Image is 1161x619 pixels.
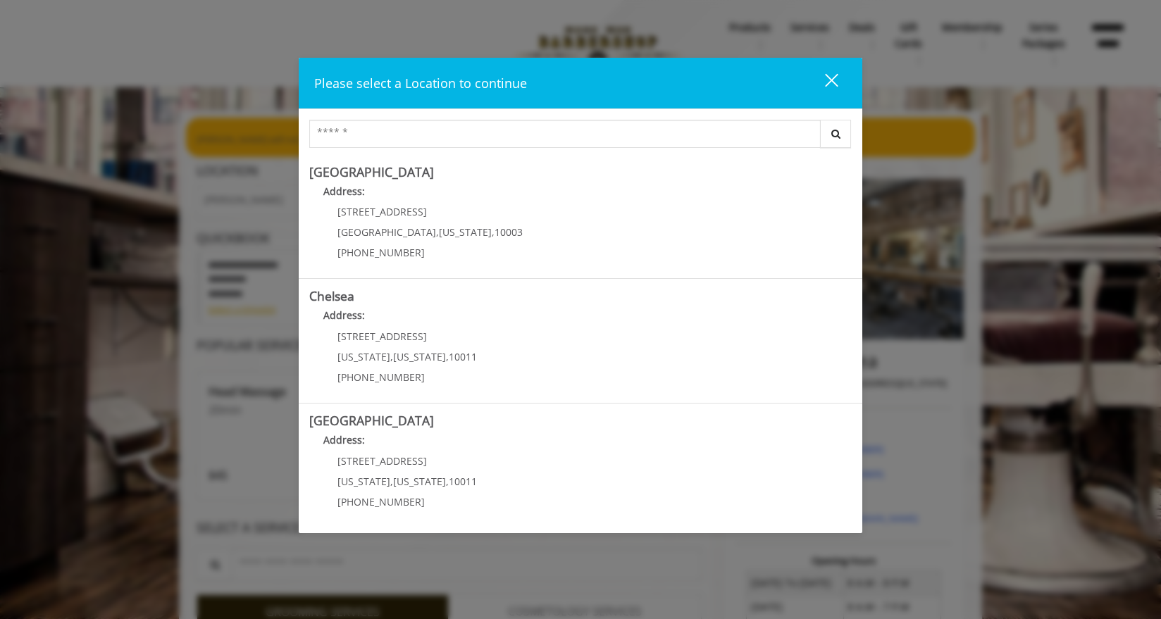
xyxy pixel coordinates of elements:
span: , [446,350,449,363]
span: , [390,350,393,363]
span: [PHONE_NUMBER] [337,495,425,508]
span: [PHONE_NUMBER] [337,246,425,259]
b: Address: [323,308,365,322]
input: Search Center [309,120,821,148]
span: [STREET_ADDRESS] [337,330,427,343]
span: [US_STATE] [393,475,446,488]
span: [PHONE_NUMBER] [337,370,425,384]
button: close dialog [799,68,847,97]
span: , [436,225,439,239]
span: , [492,225,495,239]
b: [GEOGRAPHIC_DATA] [309,163,434,180]
div: close dialog [809,73,837,94]
span: [US_STATE] [337,475,390,488]
span: 10011 [449,475,477,488]
span: [US_STATE] [393,350,446,363]
span: [US_STATE] [439,225,492,239]
span: , [390,475,393,488]
div: Center Select [309,120,852,155]
span: [STREET_ADDRESS] [337,205,427,218]
span: 10003 [495,225,523,239]
span: , [446,475,449,488]
span: [GEOGRAPHIC_DATA] [337,225,436,239]
span: 10011 [449,350,477,363]
span: [STREET_ADDRESS] [337,454,427,468]
b: [GEOGRAPHIC_DATA] [309,412,434,429]
b: Address: [323,433,365,446]
span: Please select a Location to continue [314,75,527,92]
b: Address: [323,185,365,198]
i: Search button [828,129,844,139]
span: [US_STATE] [337,350,390,363]
b: Chelsea [309,287,354,304]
